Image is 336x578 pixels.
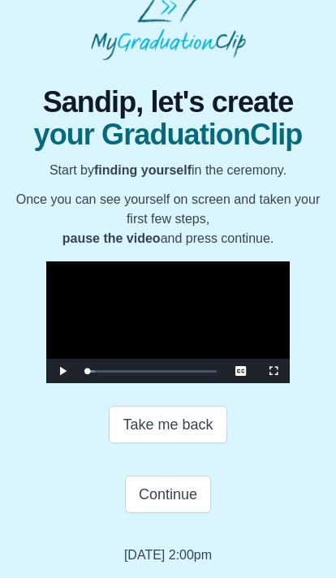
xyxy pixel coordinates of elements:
[87,370,217,373] div: Progress Bar
[6,190,330,248] p: Once you can see yourself on screen and taken your first few steps, and press continue.
[46,261,290,383] div: Video Player
[124,546,212,565] p: [DATE] 2:00pm
[6,161,330,180] p: Start by in the ceremony.
[125,476,211,513] button: Continue
[6,86,330,119] span: Sandip, let's create
[257,359,290,383] button: Fullscreen
[94,163,192,177] b: finding yourself
[225,359,257,383] button: Captions
[62,231,161,245] b: pause the video
[46,359,79,383] button: Play
[109,406,226,443] button: Take me back
[6,119,330,151] span: your GraduationClip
